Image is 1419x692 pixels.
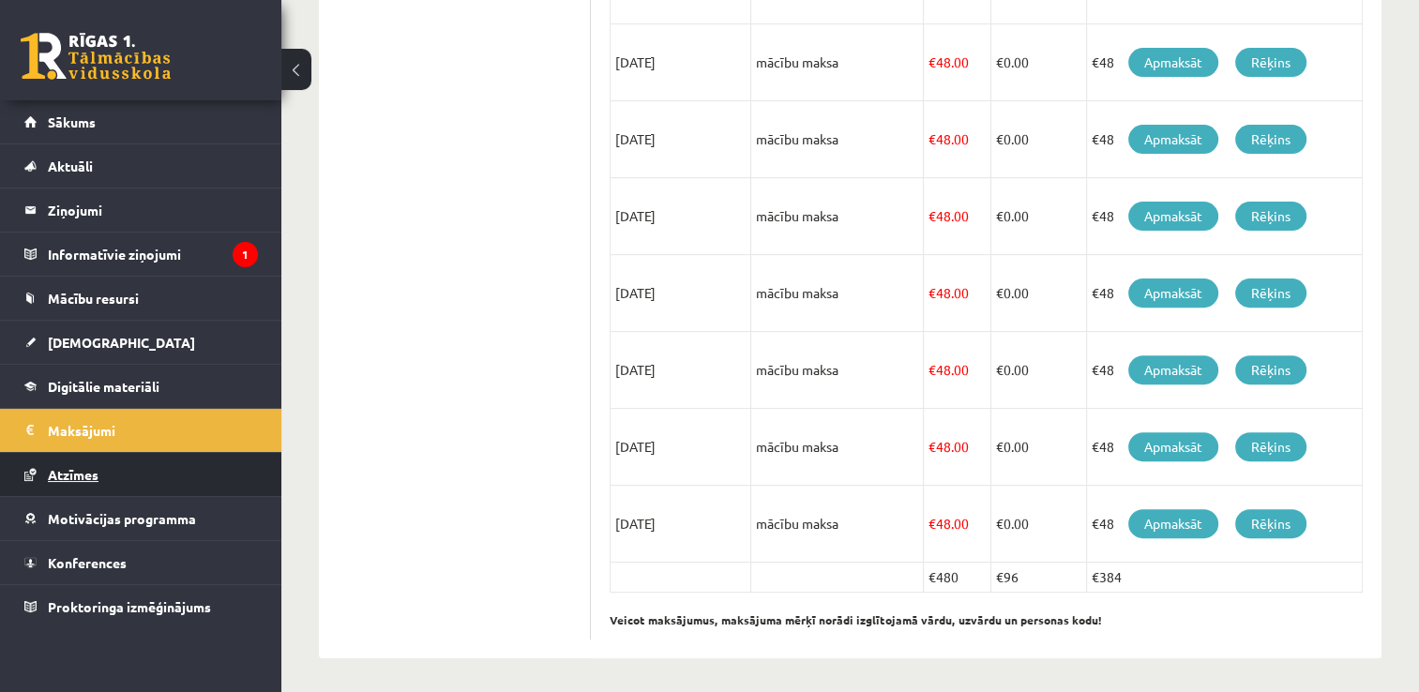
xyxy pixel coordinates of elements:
td: [DATE] [611,486,751,563]
a: Maksājumi [24,409,258,452]
td: €384 [1086,563,1362,593]
span: Proktoringa izmēģinājums [48,598,211,615]
td: €48 [1086,101,1362,178]
td: mācību maksa [751,486,924,563]
span: € [996,438,1004,455]
td: 0.00 [991,486,1087,563]
span: Atzīmes [48,466,98,483]
a: [DEMOGRAPHIC_DATA] [24,321,258,364]
span: Sākums [48,113,96,130]
span: Motivācijas programma [48,510,196,527]
td: [DATE] [611,255,751,332]
td: mācību maksa [751,332,924,409]
td: 48.00 [923,178,990,255]
td: 48.00 [923,255,990,332]
a: Mācību resursi [24,277,258,320]
span: Mācību resursi [48,290,139,307]
a: Rīgas 1. Tālmācības vidusskola [21,33,171,80]
td: 0.00 [991,101,1087,178]
a: Apmaksāt [1128,202,1218,231]
a: Proktoringa izmēģinājums [24,585,258,628]
legend: Ziņojumi [48,188,258,232]
span: Digitālie materiāli [48,378,159,395]
td: [DATE] [611,409,751,486]
a: Aktuāli [24,144,258,188]
a: Apmaksāt [1128,355,1218,384]
td: [DATE] [611,24,751,101]
td: 48.00 [923,24,990,101]
td: mācību maksa [751,178,924,255]
td: mācību maksa [751,409,924,486]
span: € [928,438,936,455]
td: €96 [991,563,1087,593]
td: €480 [923,563,990,593]
td: 48.00 [923,409,990,486]
a: Ziņojumi [24,188,258,232]
a: Rēķins [1235,48,1306,77]
a: Apmaksāt [1128,125,1218,154]
td: €48 [1086,486,1362,563]
td: €48 [1086,178,1362,255]
td: [DATE] [611,101,751,178]
span: € [928,53,936,70]
td: 0.00 [991,255,1087,332]
td: [DATE] [611,178,751,255]
a: Apmaksāt [1128,509,1218,538]
span: € [996,515,1004,532]
a: Rēķins [1235,432,1306,461]
span: € [996,284,1004,301]
a: Rēķins [1235,125,1306,154]
td: 48.00 [923,332,990,409]
span: € [996,361,1004,378]
legend: Maksājumi [48,409,258,452]
a: Apmaksāt [1128,48,1218,77]
td: 0.00 [991,178,1087,255]
a: Rēķins [1235,509,1306,538]
td: mācību maksa [751,255,924,332]
span: € [996,53,1004,70]
td: €48 [1086,332,1362,409]
td: 48.00 [923,486,990,563]
a: Sākums [24,100,258,143]
a: Rēķins [1235,355,1306,384]
td: 0.00 [991,409,1087,486]
a: Konferences [24,541,258,584]
b: Veicot maksājumus, maksājuma mērķī norādi izglītojamā vārdu, uzvārdu un personas kodu! [610,612,1102,627]
i: 1 [233,242,258,267]
a: Apmaksāt [1128,278,1218,308]
span: € [996,130,1004,147]
td: mācību maksa [751,24,924,101]
td: 0.00 [991,24,1087,101]
a: Informatīvie ziņojumi1 [24,233,258,276]
span: Aktuāli [48,158,93,174]
span: € [928,284,936,301]
td: 48.00 [923,101,990,178]
span: € [928,130,936,147]
span: € [928,361,936,378]
td: €48 [1086,255,1362,332]
legend: Informatīvie ziņojumi [48,233,258,276]
span: Konferences [48,554,127,571]
td: 0.00 [991,332,1087,409]
a: Rēķins [1235,202,1306,231]
a: Digitālie materiāli [24,365,258,408]
span: [DEMOGRAPHIC_DATA] [48,334,195,351]
td: mācību maksa [751,101,924,178]
span: € [996,207,1004,224]
span: € [928,207,936,224]
a: Rēķins [1235,278,1306,308]
a: Motivācijas programma [24,497,258,540]
td: [DATE] [611,332,751,409]
a: Atzīmes [24,453,258,496]
span: € [928,515,936,532]
td: €48 [1086,409,1362,486]
a: Apmaksāt [1128,432,1218,461]
td: €48 [1086,24,1362,101]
